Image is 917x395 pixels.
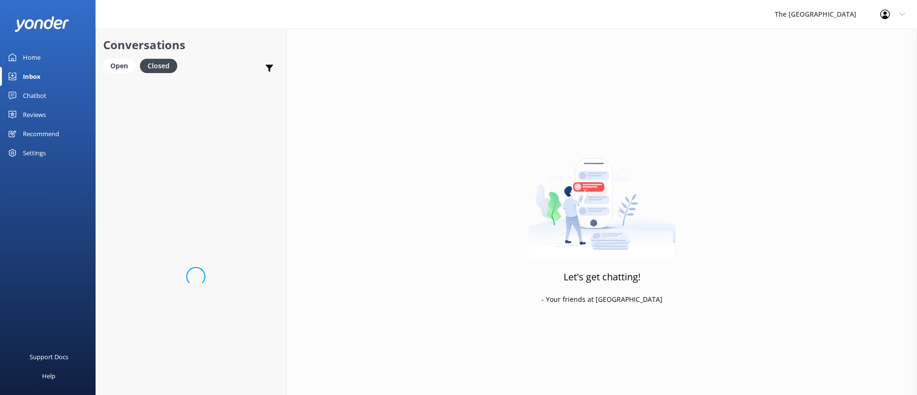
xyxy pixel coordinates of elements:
div: Open [103,59,135,73]
h3: Let's get chatting! [564,269,640,285]
a: Open [103,60,140,71]
div: Recommend [23,124,59,143]
h2: Conversations [103,36,279,54]
div: Support Docs [30,347,68,366]
div: Settings [23,143,46,162]
p: - Your friends at [GEOGRAPHIC_DATA] [542,294,662,305]
img: yonder-white-logo.png [14,16,69,32]
img: artwork of a man stealing a conversation from at giant smartphone [528,138,676,257]
div: Reviews [23,105,46,124]
div: Inbox [23,67,41,86]
div: Chatbot [23,86,46,105]
a: Closed [140,60,182,71]
div: Home [23,48,41,67]
div: Help [42,366,55,385]
div: Closed [140,59,177,73]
